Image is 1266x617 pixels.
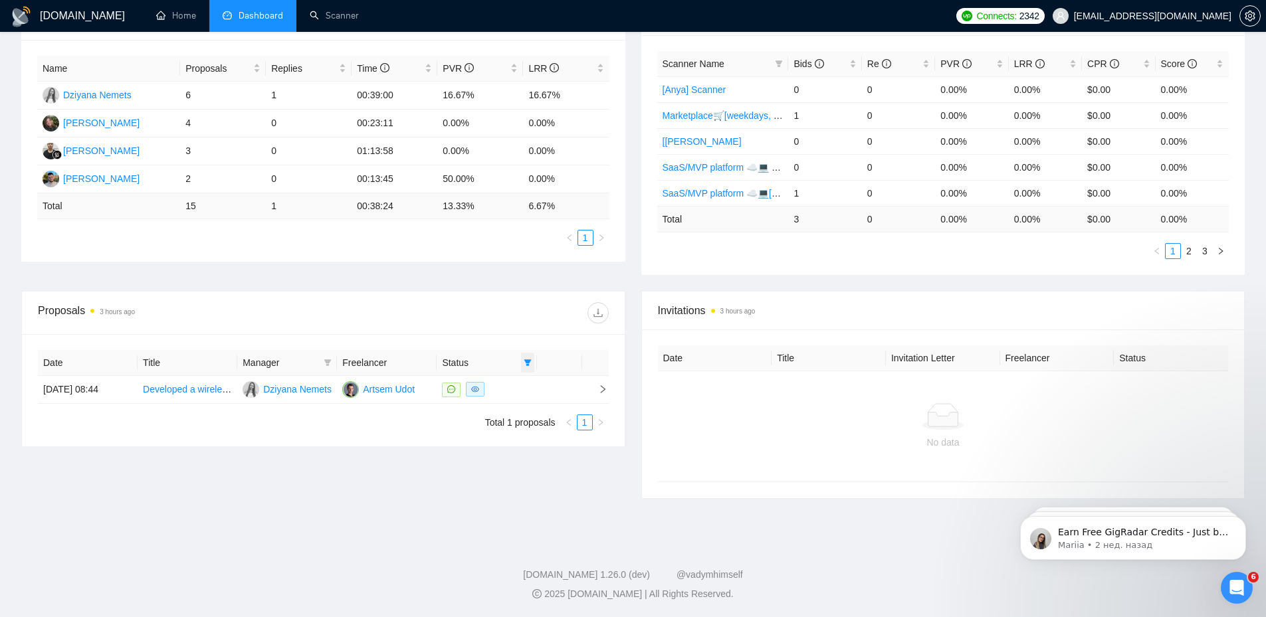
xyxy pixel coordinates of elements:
li: 3 [1197,243,1213,259]
img: AU [342,381,359,398]
th: Date [658,345,772,371]
span: right [597,418,605,426]
td: 50.00% [437,165,523,193]
a: FG[PERSON_NAME] [43,145,140,155]
span: user [1056,11,1065,21]
a: AK[PERSON_NAME] [43,173,140,183]
span: info-circle [815,59,824,68]
td: 0.00% [1156,76,1229,102]
a: Marketplace🛒[weekdays, full description] [663,110,836,121]
button: left [1149,243,1165,259]
time: 3 hours ago [720,308,756,315]
td: 0 [862,180,935,206]
li: Previous Page [562,230,578,246]
span: eye [471,385,479,393]
td: 00:23:11 [352,110,437,137]
td: 2 [180,165,266,193]
a: 1 [578,415,592,430]
td: 0 [788,76,861,102]
th: Manager [237,350,337,376]
button: setting [1239,5,1261,27]
td: 0.00% [437,137,523,165]
td: 6 [180,82,266,110]
button: left [562,230,578,246]
a: AUArtsem Udot [342,383,415,394]
li: Previous Page [561,414,577,430]
img: HH [43,115,59,132]
td: 16.67% [437,82,523,110]
span: left [1153,247,1161,255]
span: Invitations [658,302,1229,319]
span: copyright [532,589,542,598]
th: Name [37,56,180,82]
span: Replies [271,61,336,76]
img: upwork-logo.png [962,11,972,21]
div: [PERSON_NAME] [63,143,140,158]
img: gigradar-bm.png [53,150,62,159]
td: 0 [862,128,935,154]
td: 0.00 % [1009,206,1082,232]
span: Proposals [185,61,251,76]
span: Connects: [976,9,1016,23]
li: 2 [1181,243,1197,259]
td: 0 [266,137,352,165]
td: [DATE] 08:44 [38,376,138,404]
td: 0.00% [1156,154,1229,180]
span: info-circle [465,63,474,72]
td: $ 0.00 [1082,206,1155,232]
td: 00:13:45 [352,165,437,193]
td: 0 [862,154,935,180]
span: download [588,308,608,318]
span: right [1217,247,1225,255]
span: info-circle [550,63,559,72]
td: 1 [788,180,861,206]
a: 1 [578,230,593,245]
span: Time [357,63,389,74]
span: Dashboard [239,10,283,21]
li: Next Page [593,230,609,246]
li: Next Page [593,414,609,430]
td: 0.00% [1009,154,1082,180]
a: 3 [1198,244,1212,258]
td: 1 [788,102,861,128]
span: Scanner Name [663,58,724,69]
a: 2 [1182,244,1196,258]
li: Previous Page [1149,243,1165,259]
td: 0.00 % [1156,206,1229,232]
div: [PERSON_NAME] [63,116,140,130]
td: 0.00% [935,76,1008,102]
td: 0 [862,102,935,128]
a: searchScanner [310,10,359,21]
img: logo [11,6,32,27]
span: LRR [528,63,559,74]
td: 0.00% [935,128,1008,154]
iframe: Intercom notifications сообщение [1000,488,1266,581]
td: $0.00 [1082,128,1155,154]
td: $0.00 [1082,102,1155,128]
a: [[PERSON_NAME] [663,136,742,147]
td: 00:39:00 [352,82,437,110]
div: [PERSON_NAME] [63,171,140,186]
a: [Anya] Scanner [663,84,726,95]
span: Status [442,355,518,370]
td: 0.00% [523,137,609,165]
img: DN [243,381,259,398]
td: 3 [180,137,266,165]
th: Freelancer [337,350,437,376]
li: 1 [1165,243,1181,259]
span: right [587,385,607,394]
td: 0.00% [1156,180,1229,206]
span: filter [772,54,786,74]
span: info-circle [882,59,891,68]
td: 3 [788,206,861,232]
img: AK [43,171,59,187]
td: 1 [266,193,352,219]
th: Status [1114,345,1228,371]
td: 00:38:24 [352,193,437,219]
a: DNDziyana Nemets [43,89,132,100]
td: 01:13:58 [352,137,437,165]
td: 0 [788,128,861,154]
th: Proposals [180,56,266,82]
th: Title [138,350,237,376]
